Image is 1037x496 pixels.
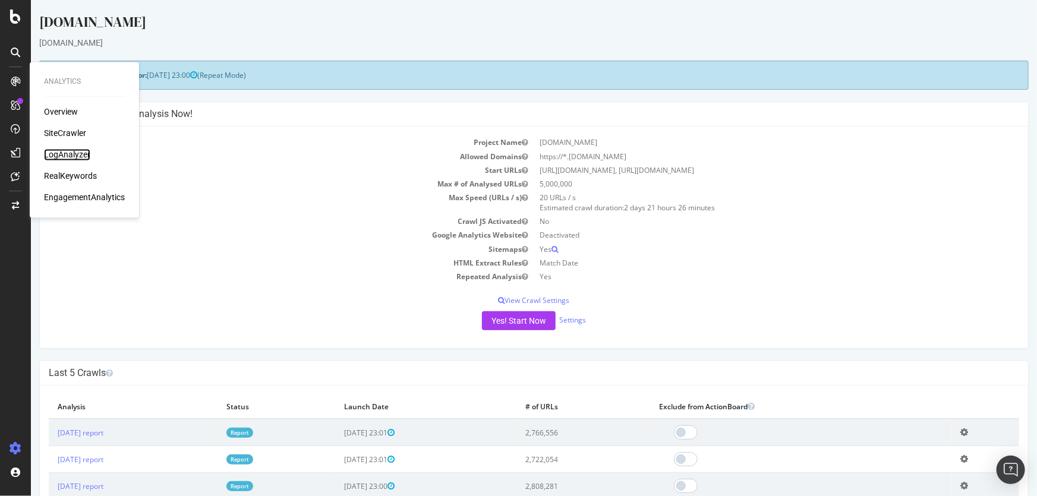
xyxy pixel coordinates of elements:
td: No [503,214,989,228]
div: Analytics [44,77,125,87]
td: Crawl JS Activated [18,214,503,228]
div: Open Intercom Messenger [997,456,1025,484]
span: 2 days 21 hours 26 minutes [594,203,685,213]
a: RealKeywords [44,170,97,182]
td: Yes [503,270,989,283]
th: Exclude from ActionBoard [620,394,921,419]
a: [DATE] report [27,428,73,438]
td: 2,722,054 [486,446,619,473]
span: [DATE] 23:01 [313,428,364,438]
td: Max Speed (URLs / s) [18,191,503,214]
td: https://*.[DOMAIN_NAME] [503,150,989,163]
span: [DATE] 23:01 [313,454,364,465]
td: Start URLs [18,163,503,177]
span: [DATE] 23:00 [116,70,166,80]
strong: Next Launch Scheduled for: [18,70,116,80]
div: [DOMAIN_NAME] [8,37,998,49]
td: 5,000,000 [503,177,989,191]
td: [URL][DOMAIN_NAME], [URL][DOMAIN_NAME] [503,163,989,177]
td: Yes [503,242,989,256]
a: Settings [528,315,555,325]
span: [DATE] 23:00 [313,481,364,491]
a: [DATE] report [27,481,73,491]
a: Report [196,428,222,438]
td: 2,766,556 [486,419,619,446]
td: Match Date [503,256,989,270]
div: [DOMAIN_NAME] [8,12,998,37]
td: Deactivated [503,228,989,242]
a: LogAnalyzer [44,149,90,161]
a: Report [196,454,222,465]
button: Yes! Start Now [451,311,525,330]
h4: Last 5 Crawls [18,367,988,379]
a: Report [196,481,222,491]
a: [DATE] report [27,454,73,465]
td: Allowed Domains [18,150,503,163]
td: Project Name [18,135,503,149]
td: Google Analytics Website [18,228,503,242]
h4: Configure your New Analysis Now! [18,108,988,120]
th: # of URLs [486,394,619,419]
a: SiteCrawler [44,128,86,140]
th: Status [187,394,305,419]
a: EngagementAnalytics [44,192,125,204]
p: View Crawl Settings [18,295,988,305]
td: Max # of Analysed URLs [18,177,503,191]
th: Launch Date [304,394,486,419]
th: Analysis [18,394,187,419]
td: Sitemaps [18,242,503,256]
td: 20 URLs / s Estimated crawl duration: [503,191,989,214]
td: [DOMAIN_NAME] [503,135,989,149]
td: HTML Extract Rules [18,256,503,270]
a: Overview [44,106,78,118]
td: Repeated Analysis [18,270,503,283]
div: (Repeat Mode) [8,61,998,90]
